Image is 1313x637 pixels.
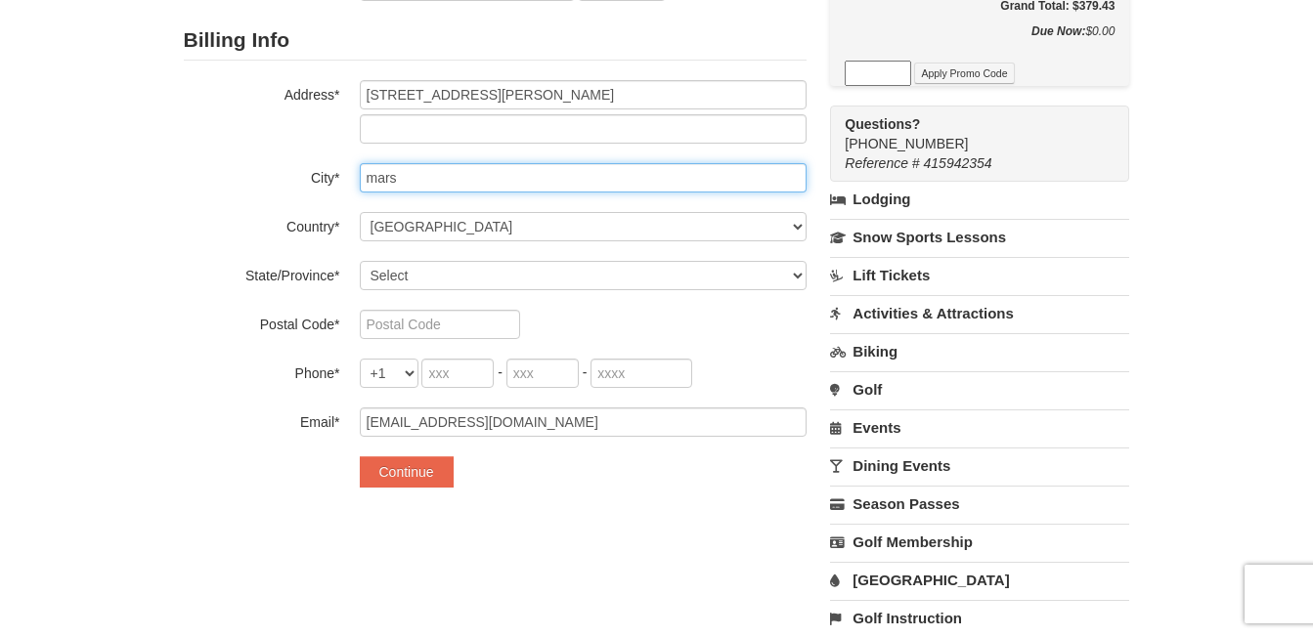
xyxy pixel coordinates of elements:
[360,310,520,339] input: Postal Code
[184,80,340,105] label: Address*
[845,116,920,132] strong: Questions?
[830,447,1129,484] a: Dining Events
[506,359,579,388] input: xxx
[845,155,919,171] span: Reference #
[830,333,1129,369] a: Biking
[184,212,340,236] label: Country*
[583,364,588,380] span: -
[830,182,1129,217] a: Lodging
[830,409,1129,446] a: Events
[1031,24,1085,38] strong: Due Now:
[914,63,1014,84] button: Apply Promo Code
[184,407,340,432] label: Email*
[830,524,1129,560] a: Golf Membership
[830,371,1129,407] a: Golf
[360,407,807,437] input: Email
[830,486,1129,522] a: Season Passes
[184,310,340,334] label: Postal Code*
[184,163,340,188] label: City*
[830,562,1129,598] a: [GEOGRAPHIC_DATA]
[845,114,1094,151] span: [PHONE_NUMBER]
[845,21,1115,61] div: $0.00
[830,257,1129,293] a: Lift Tickets
[498,364,503,380] span: -
[830,219,1129,255] a: Snow Sports Lessons
[421,359,494,388] input: xxx
[184,359,340,383] label: Phone*
[184,21,807,61] h2: Billing Info
[360,163,807,192] input: City
[360,80,807,109] input: Billing Info
[830,600,1129,636] a: Golf Instruction
[591,359,692,388] input: xxxx
[360,456,454,488] button: Continue
[924,155,992,171] span: 415942354
[184,261,340,285] label: State/Province*
[830,295,1129,331] a: Activities & Attractions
